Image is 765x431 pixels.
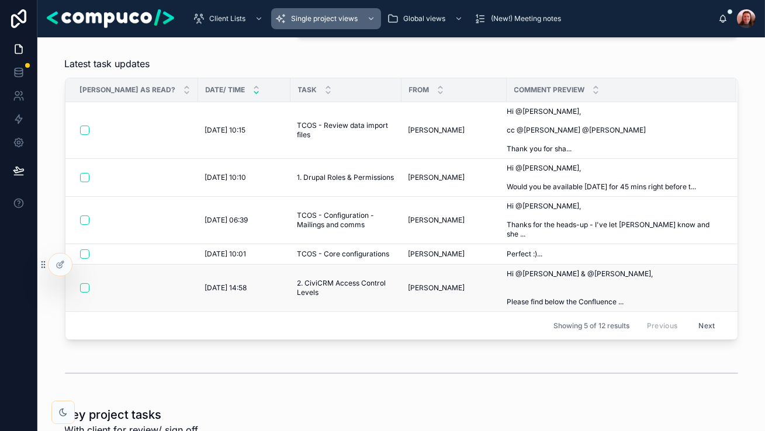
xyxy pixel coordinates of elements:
a: [DATE] 14:58 [205,283,283,293]
span: [PERSON_NAME] [409,215,465,225]
a: [PERSON_NAME] [409,126,500,135]
span: [PERSON_NAME] [409,126,465,135]
a: (New!) Meeting notes [471,8,569,29]
a: [PERSON_NAME] [409,283,500,293]
span: Single project views [291,14,358,23]
a: [DATE] 10:10 [205,173,283,182]
a: Global views [383,8,469,29]
span: [PERSON_NAME] [409,283,465,293]
a: Hi @[PERSON_NAME], cc @[PERSON_NAME] @[PERSON_NAME] Thank you for sha... [507,107,722,154]
span: [PERSON_NAME] [409,249,465,259]
a: TCOS - Review data import files [297,121,394,140]
button: Next [690,317,723,335]
span: Comment preview [514,85,585,95]
a: Hi @[PERSON_NAME], Thanks for the heads-up - I've let [PERSON_NAME] know and she ... [507,201,722,239]
span: From [409,85,430,95]
a: Hi @[PERSON_NAME], Would you be available [DATE] for 45 mins right before t... [507,164,722,192]
span: Task [298,85,317,95]
img: App logo [47,9,174,28]
span: Latest task updates [65,57,150,71]
a: [DATE] 10:15 [205,126,283,135]
a: [DATE] 10:01 [205,249,283,259]
a: [DATE] 06:39 [205,215,283,225]
a: [PERSON_NAME] [409,215,500,225]
span: [PERSON_NAME] as read? [80,85,176,95]
span: Date/ time [206,85,245,95]
a: [PERSON_NAME] [409,249,500,259]
a: 1. Drupal Roles & Permissions [297,173,394,182]
a: Single project views [271,8,381,29]
a: Perfect :)... [507,249,722,259]
span: [DATE] 14:58 [205,283,247,293]
span: [DATE] 10:15 [205,126,246,135]
a: TCOS - Core configurations [297,249,394,259]
span: [DATE] 10:01 [205,249,247,259]
h1: Key project tasks [65,406,199,423]
a: 2. CiviCRM Access Control Levels [297,279,394,297]
a: [PERSON_NAME] [409,173,500,182]
a: Client Lists [189,8,269,29]
a: TCOS - Configuration - Mailings and comms [297,211,394,230]
span: (New!) Meeting notes [491,14,561,23]
span: Perfect :)... [507,249,543,259]
span: [DATE] 10:10 [205,173,247,182]
span: TCOS - Core configurations [297,249,390,259]
span: Client Lists [209,14,245,23]
span: [PERSON_NAME] [409,173,465,182]
span: Showing 5 of 12 results [553,321,629,331]
span: [DATE] 06:39 [205,215,248,225]
a: Hi @[PERSON_NAME] & @[PERSON_NAME], Please find below the Confluence ... [507,269,722,307]
div: scrollable content [184,6,718,32]
span: Global views [403,14,445,23]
